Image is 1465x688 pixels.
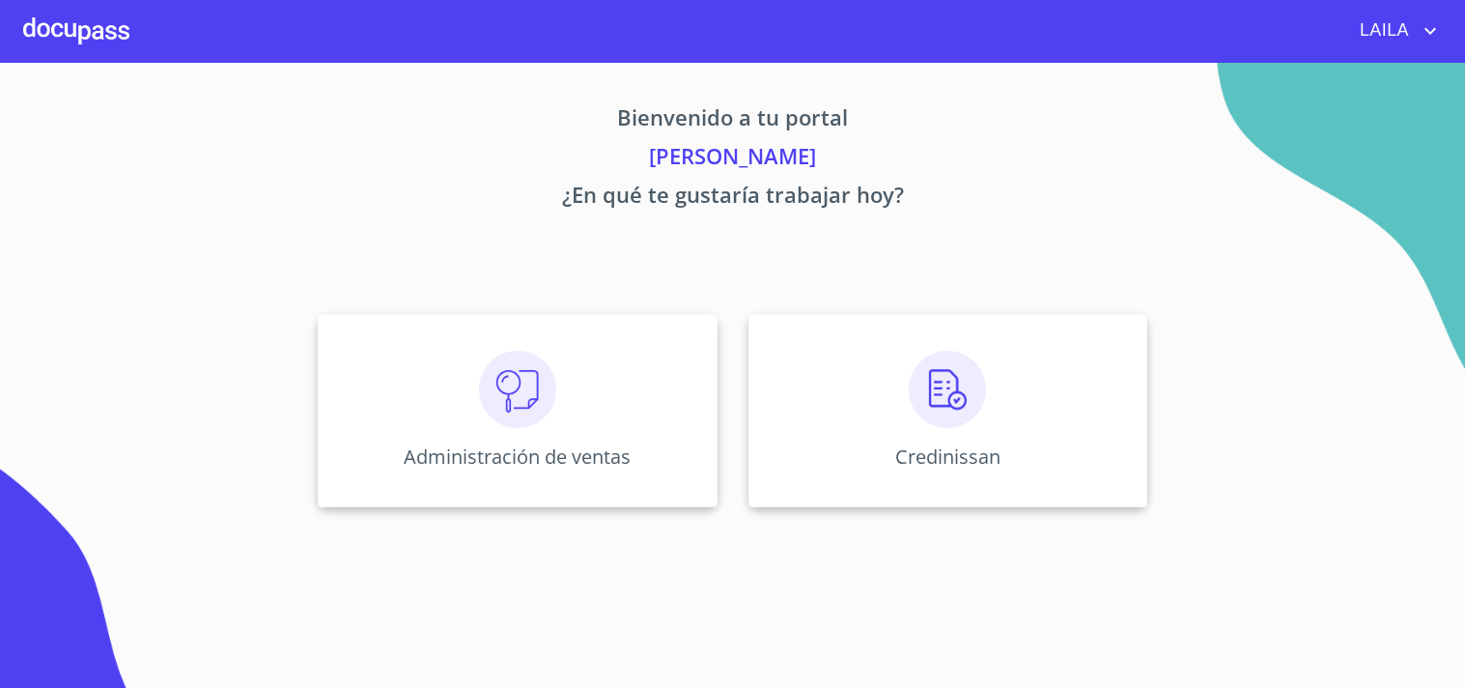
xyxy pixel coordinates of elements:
p: ¿En qué te gustaría trabajar hoy? [138,179,1328,217]
p: Bienvenido a tu portal [138,101,1328,140]
p: Credinissan [895,444,1000,470]
img: verificacion.png [909,351,986,428]
p: [PERSON_NAME] [138,140,1328,179]
img: consulta.png [479,351,556,428]
button: account of current user [1345,15,1442,46]
span: LAILA [1345,15,1419,46]
p: Administración de ventas [404,444,631,470]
